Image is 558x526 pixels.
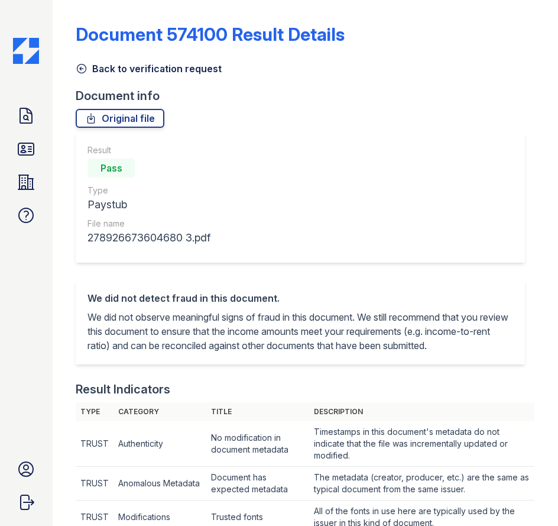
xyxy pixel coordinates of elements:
[206,467,309,501] td: Document has expected metadata
[206,421,309,467] td: No modification in document metadata
[76,421,113,467] td: TRUST
[76,88,534,104] div: Document info
[76,467,113,501] td: TRUST
[87,230,210,246] div: 278926673604680 3.pdf
[309,421,534,467] td: Timestamps in this document's metadata do not indicate that the file was incrementally updated or...
[113,402,206,421] th: Category
[113,467,206,501] td: Anomalous Metadata
[87,159,135,178] div: Pass
[309,402,534,421] th: Description
[87,196,210,213] div: Paystub
[76,402,113,421] th: Type
[87,291,513,305] div: We did not detect fraud in this document.
[87,310,513,353] p: We did not observe meaningful signs of fraud in this document. We still recommend that you review...
[76,24,345,45] a: Document 574100 Result Details
[76,381,170,398] div: Result Indicators
[76,109,164,128] a: Original file
[87,218,210,230] div: File name
[206,402,309,421] th: Title
[309,467,534,501] td: The metadata (creator, producer, etc.) are the same as typical document from the same issuer.
[113,421,206,467] td: Authenticity
[87,185,210,196] div: Type
[76,62,222,76] a: Back to verification request
[87,144,210,156] div: Result
[13,38,39,64] img: CE_Icon_Blue-c292c112584629df590d857e76928e9f676e5b41ef8f769ba2f05ee15b207248.png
